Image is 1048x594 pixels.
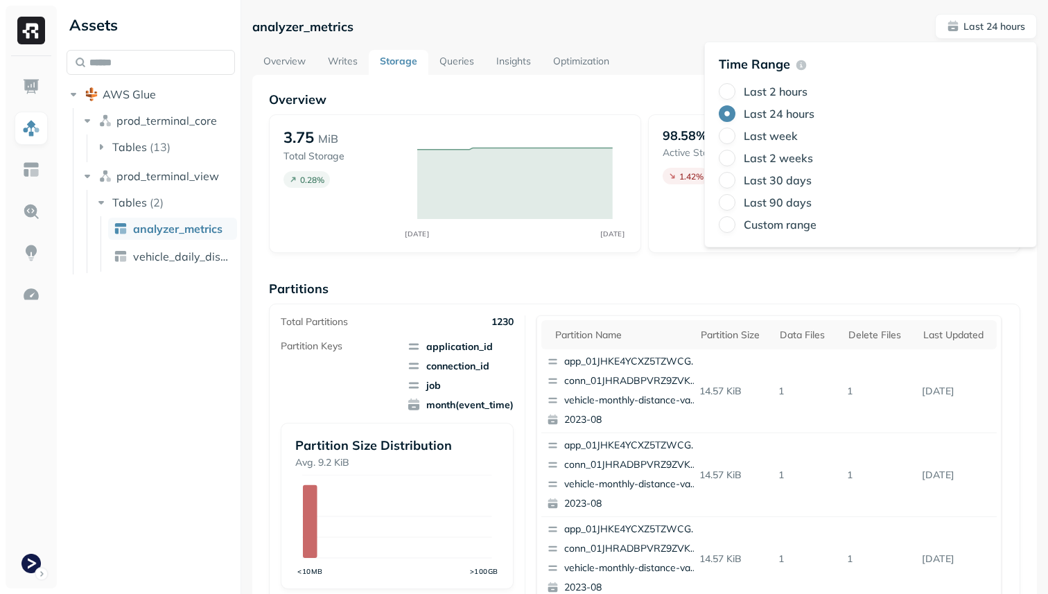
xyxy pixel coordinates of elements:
[150,195,164,209] p: ( 2 )
[963,20,1025,33] p: Last 24 hours
[22,78,40,96] img: Dashboard
[103,87,156,101] span: AWS Glue
[470,567,498,575] tspan: >100GB
[564,523,699,536] p: app_01JHKE4YCXZ5TZWCGWQ3G3JZVQ
[744,218,816,232] label: Custom range
[923,329,990,342] div: Last updated
[663,146,728,159] p: Active storage
[369,50,428,75] a: Storage
[744,85,807,98] label: Last 2 hours
[841,379,916,403] p: 1
[841,463,916,487] p: 1
[744,173,812,187] label: Last 30 days
[116,169,219,183] span: prod_terminal_view
[94,191,236,213] button: Tables(2)
[94,136,236,158] button: Tables(13)
[485,50,542,75] a: Insights
[564,561,699,575] p: vehicle-monthly-distance-validation
[935,14,1037,39] button: Last 24 hours
[405,229,430,238] tspan: [DATE]
[491,315,514,329] p: 1230
[407,340,514,353] span: application_id
[916,547,997,571] p: Sep 11, 2025
[744,195,812,209] label: Last 90 days
[283,128,314,147] p: 3.75
[300,175,324,185] p: 0.28 %
[295,456,499,469] p: Avg. 9.2 KiB
[80,110,236,132] button: prod_terminal_core
[541,433,705,516] button: app_01JHKE4YCXZ5TZWCGWQ3G3JZVQconn_01JHRADBPVRZ9ZVKEV8T8SXP34vehicle-monthly-distance-validation2...
[564,355,699,369] p: app_01JHKE4YCXZ5TZWCGWQ3G3JZVQ
[22,244,40,262] img: Insights
[21,554,41,573] img: Terminal
[98,114,112,128] img: namespace
[269,91,1020,107] p: Overview
[407,359,514,373] span: connection_id
[283,150,403,163] p: Total Storage
[719,56,790,72] p: Time Range
[701,329,767,342] div: Partition size
[601,229,625,238] tspan: [DATE]
[67,14,235,36] div: Assets
[269,281,1020,297] p: Partitions
[564,497,699,511] p: 2023-08
[22,202,40,220] img: Query Explorer
[85,87,98,101] img: root
[555,329,687,342] div: Partition name
[744,129,798,143] label: Last week
[112,195,147,209] span: Tables
[564,394,699,408] p: vehicle-monthly-distance-validation
[133,222,222,236] span: analyzer_metrics
[773,463,841,487] p: 1
[564,478,699,491] p: vehicle-monthly-distance-validation
[694,379,774,403] p: 14.57 KiB
[317,50,369,75] a: Writes
[848,329,909,342] div: Delete Files
[252,50,317,75] a: Overview
[22,286,40,304] img: Optimization
[780,329,835,342] div: Data Files
[281,315,348,329] p: Total Partitions
[663,128,708,143] p: 98.58%
[679,171,704,182] p: 1.42 %
[407,398,514,412] span: month(event_time)
[541,349,705,433] button: app_01JHKE4YCXZ5TZWCGWQ3G3JZVQconn_01JHRADBPVRZ9ZVKEV8T8SXP34vehicle-monthly-distance-validation2...
[22,119,40,137] img: Assets
[773,379,841,403] p: 1
[564,439,699,453] p: app_01JHKE4YCXZ5TZWCGWQ3G3JZVQ
[694,463,774,487] p: 14.57 KiB
[281,340,342,353] p: Partition Keys
[108,245,237,268] a: vehicle_daily_distance
[114,222,128,236] img: table
[564,374,699,388] p: conn_01JHRADBPVRZ9ZVKEV8T8SXP34
[295,437,499,453] p: Partition Size Distribution
[297,567,323,575] tspan: <10MB
[916,463,997,487] p: Sep 11, 2025
[98,169,112,183] img: namespace
[116,114,217,128] span: prod_terminal_core
[108,218,237,240] a: analyzer_metrics
[564,413,699,427] p: 2023-08
[564,458,699,472] p: conn_01JHRADBPVRZ9ZVKEV8T8SXP34
[841,547,916,571] p: 1
[252,19,353,35] p: analyzer_metrics
[133,250,232,263] span: vehicle_daily_distance
[744,151,813,165] label: Last 2 weeks
[80,165,236,187] button: prod_terminal_view
[694,547,774,571] p: 14.57 KiB
[17,17,45,44] img: Ryft
[773,547,841,571] p: 1
[916,379,997,403] p: Sep 11, 2025
[744,107,814,121] label: Last 24 hours
[542,50,620,75] a: Optimization
[114,250,128,263] img: table
[22,161,40,179] img: Asset Explorer
[67,83,235,105] button: AWS Glue
[407,378,514,392] span: job
[428,50,485,75] a: Queries
[318,130,338,147] p: MiB
[112,140,147,154] span: Tables
[150,140,171,154] p: ( 13 )
[564,542,699,556] p: conn_01JHRADBPVRZ9ZVKEV8T8SXP34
